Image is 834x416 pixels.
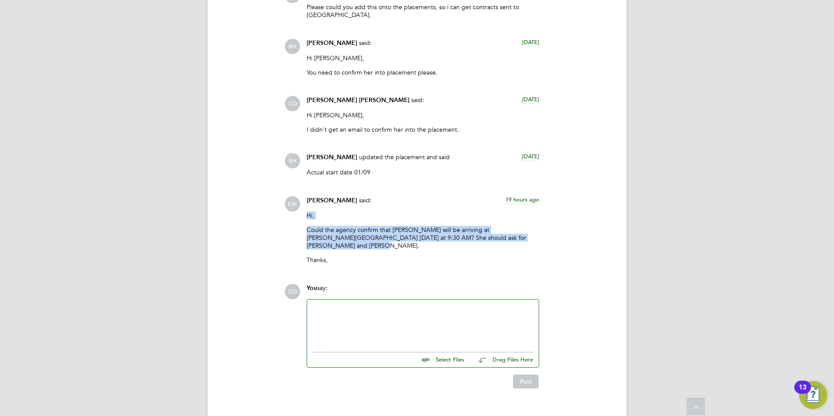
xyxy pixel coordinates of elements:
span: [PERSON_NAME] [307,39,357,47]
span: said: [359,39,372,47]
button: Drag Files Here [471,351,533,369]
span: [DATE] [522,95,539,103]
span: updated the placement and said [359,153,450,161]
button: Post [513,375,539,389]
div: say: [307,284,539,299]
p: Hi [PERSON_NAME], [307,111,539,119]
p: Hi, [307,211,539,219]
span: 19 hours ago [505,196,539,203]
span: said: [359,196,372,204]
span: said: [411,96,424,104]
p: You need to confirm her into placement please. [307,68,539,76]
p: Could the agency confirm that [PERSON_NAME] will be arriving at [PERSON_NAME][GEOGRAPHIC_DATA] [D... [307,226,539,250]
span: [DATE] [522,153,539,160]
span: CO [285,96,300,111]
button: Open Resource Center, 13 new notifications [799,381,827,409]
p: I didn't get an email to confirm her into the placement. [307,126,539,133]
span: [PERSON_NAME] [307,153,357,161]
p: Actual start date 01/09 [307,168,539,176]
span: [PERSON_NAME] [307,197,357,204]
p: Please could you add this onto the placements, so i can get contracts sent to [GEOGRAPHIC_DATA]. [307,3,539,19]
span: [DATE] [522,38,539,46]
p: Hi [PERSON_NAME], [307,54,539,62]
p: Thanks, [307,256,539,264]
div: 13 [799,387,807,399]
span: RH [285,39,300,54]
span: RH [285,153,300,168]
span: [PERSON_NAME] [PERSON_NAME] [307,96,410,104]
span: You [307,284,317,292]
span: CO [285,284,300,299]
span: EW [285,196,300,211]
